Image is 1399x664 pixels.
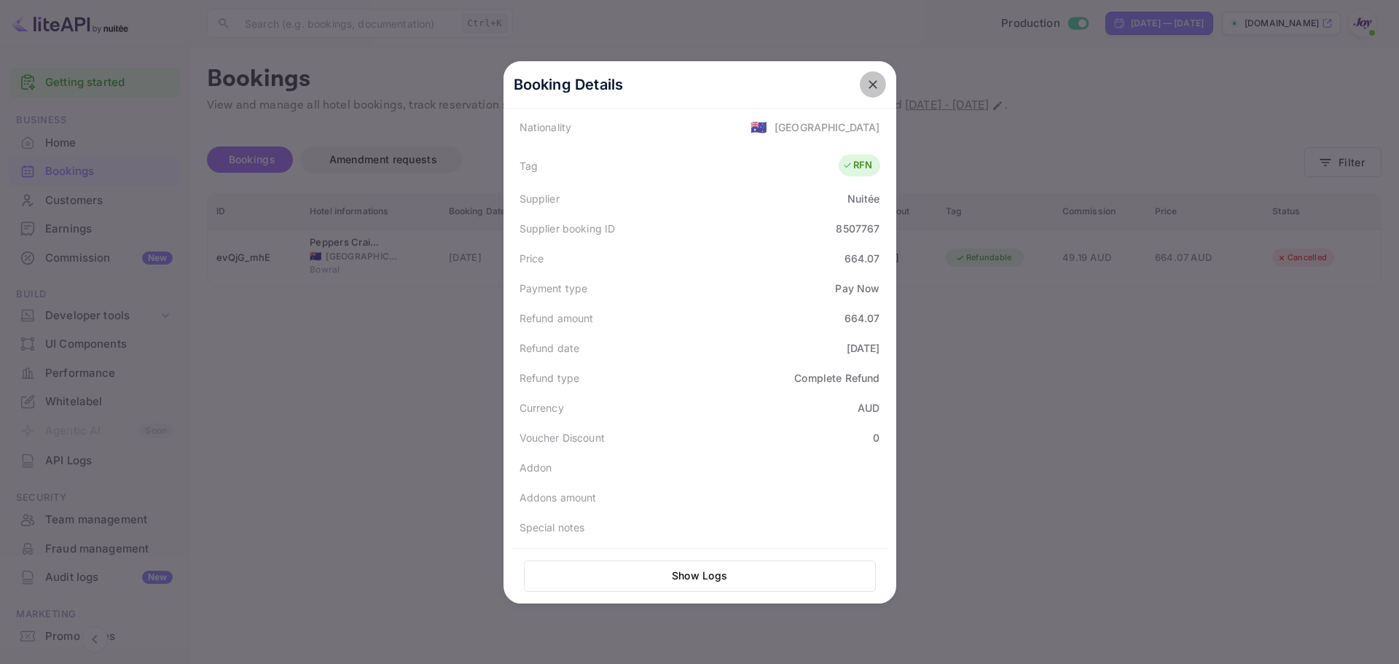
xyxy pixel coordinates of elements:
[524,561,876,592] button: Show Logs
[520,340,580,356] div: Refund date
[520,191,560,206] div: Supplier
[520,158,538,173] div: Tag
[520,400,564,415] div: Currency
[520,520,585,535] div: Special notes
[520,460,552,475] div: Addon
[847,191,880,206] div: Nuitée
[520,310,594,326] div: Refund amount
[751,114,767,140] span: United States
[775,120,880,135] div: [GEOGRAPHIC_DATA]
[794,370,879,386] div: Complete Refund
[520,251,544,266] div: Price
[842,158,872,173] div: RFN
[520,281,588,296] div: Payment type
[520,370,580,386] div: Refund type
[873,430,879,445] div: 0
[860,71,886,98] button: close
[847,340,880,356] div: [DATE]
[836,221,879,236] div: 8507767
[520,221,616,236] div: Supplier booking ID
[520,430,605,445] div: Voucher Discount
[520,490,597,505] div: Addons amount
[845,251,880,266] div: 664.07
[835,281,879,296] div: Pay Now
[858,400,879,415] div: AUD
[845,310,880,326] div: 664.07
[514,74,624,95] p: Booking Details
[520,120,572,135] div: Nationality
